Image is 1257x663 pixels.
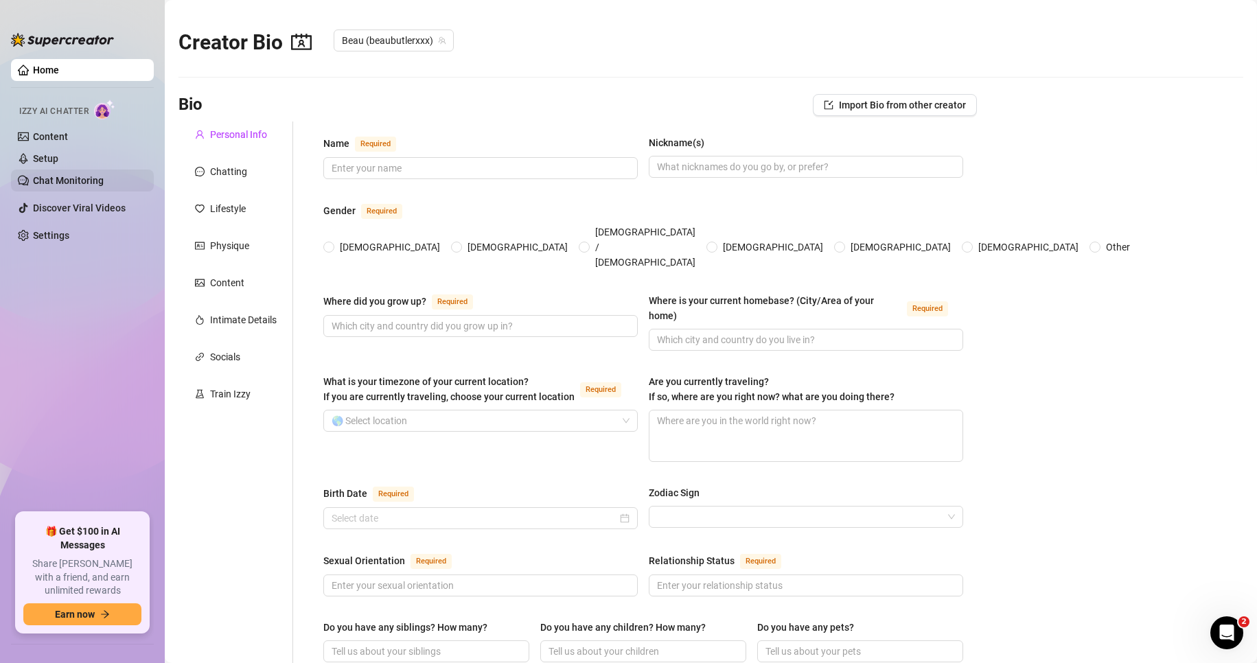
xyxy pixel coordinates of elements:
[649,293,963,323] label: Where is your current homebase? (City/Area of your home)
[33,65,59,75] a: Home
[178,94,203,116] h3: Bio
[323,485,429,502] label: Birth Date
[323,294,426,309] div: Where did you grow up?
[765,644,952,659] input: Do you have any pets?
[590,224,701,270] span: [DEMOGRAPHIC_DATA] / [DEMOGRAPHIC_DATA]
[411,554,452,569] span: Required
[210,164,247,179] div: Chatting
[210,312,277,327] div: Intimate Details
[973,240,1084,255] span: [DEMOGRAPHIC_DATA]
[438,36,446,45] span: team
[323,135,411,152] label: Name
[1100,240,1135,255] span: Other
[323,136,349,151] div: Name
[332,318,627,334] input: Where did you grow up?
[907,301,948,316] span: Required
[11,33,114,47] img: logo-BBDzfeDw.svg
[210,275,244,290] div: Content
[100,609,110,619] span: arrow-right
[195,167,205,176] span: message
[649,135,714,150] label: Nickname(s)
[210,201,246,216] div: Lifestyle
[210,349,240,364] div: Socials
[210,127,267,142] div: Personal Info
[332,644,518,659] input: Do you have any siblings? How many?
[813,94,977,116] button: Import Bio from other creator
[94,100,115,119] img: AI Chatter
[323,293,488,310] label: Where did you grow up?
[195,130,205,139] span: user
[323,553,405,568] div: Sexual Orientation
[540,620,715,635] label: Do you have any children? How many?
[649,376,895,402] span: Are you currently traveling? If so, where are you right now? what are you doing there?
[33,202,126,213] a: Discover Viral Videos
[462,240,573,255] span: [DEMOGRAPHIC_DATA]
[334,240,446,255] span: [DEMOGRAPHIC_DATA]
[195,315,205,325] span: fire
[649,135,704,150] div: Nickname(s)
[355,137,396,152] span: Required
[55,609,95,620] span: Earn now
[649,485,709,500] label: Zodiac Sign
[195,241,205,251] span: idcard
[332,511,617,526] input: Birth Date
[757,620,854,635] div: Do you have any pets?
[373,487,414,502] span: Required
[549,644,735,659] input: Do you have any children? How many?
[657,332,952,347] input: Where is your current homebase? (City/Area of your home)
[323,202,417,219] label: Gender
[33,131,68,142] a: Content
[323,486,367,501] div: Birth Date
[323,376,575,402] span: What is your timezone of your current location? If you are currently traveling, choose your curre...
[540,620,706,635] div: Do you have any children? How many?
[757,620,864,635] label: Do you have any pets?
[323,552,467,569] label: Sexual Orientation
[195,278,205,288] span: picture
[649,293,901,323] div: Where is your current homebase? (City/Area of your home)
[649,552,796,569] label: Relationship Status
[1210,616,1243,649] iframe: Intercom live chat
[649,553,735,568] div: Relationship Status
[23,557,141,598] span: Share [PERSON_NAME] with a friend, and earn unlimited rewards
[323,203,356,218] div: Gender
[580,382,621,397] span: Required
[291,32,312,52] span: contacts
[19,105,89,118] span: Izzy AI Chatter
[717,240,829,255] span: [DEMOGRAPHIC_DATA]
[1238,616,1249,627] span: 2
[195,204,205,213] span: heart
[33,175,104,186] a: Chat Monitoring
[740,554,781,569] span: Required
[332,161,627,176] input: Name
[824,100,833,110] span: import
[210,386,251,402] div: Train Izzy
[195,352,205,362] span: link
[23,525,141,552] span: 🎁 Get $100 in AI Messages
[657,159,952,174] input: Nickname(s)
[361,204,402,219] span: Required
[649,485,700,500] div: Zodiac Sign
[33,230,69,241] a: Settings
[210,238,249,253] div: Physique
[432,294,473,310] span: Required
[839,100,966,110] span: Import Bio from other creator
[33,153,58,164] a: Setup
[323,620,497,635] label: Do you have any siblings? How many?
[178,30,312,56] h2: Creator Bio
[845,240,956,255] span: [DEMOGRAPHIC_DATA]
[195,389,205,399] span: experiment
[323,620,487,635] div: Do you have any siblings? How many?
[23,603,141,625] button: Earn nowarrow-right
[332,578,627,593] input: Sexual Orientation
[657,578,952,593] input: Relationship Status
[342,30,446,51] span: Beau (beaubutlerxxx)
